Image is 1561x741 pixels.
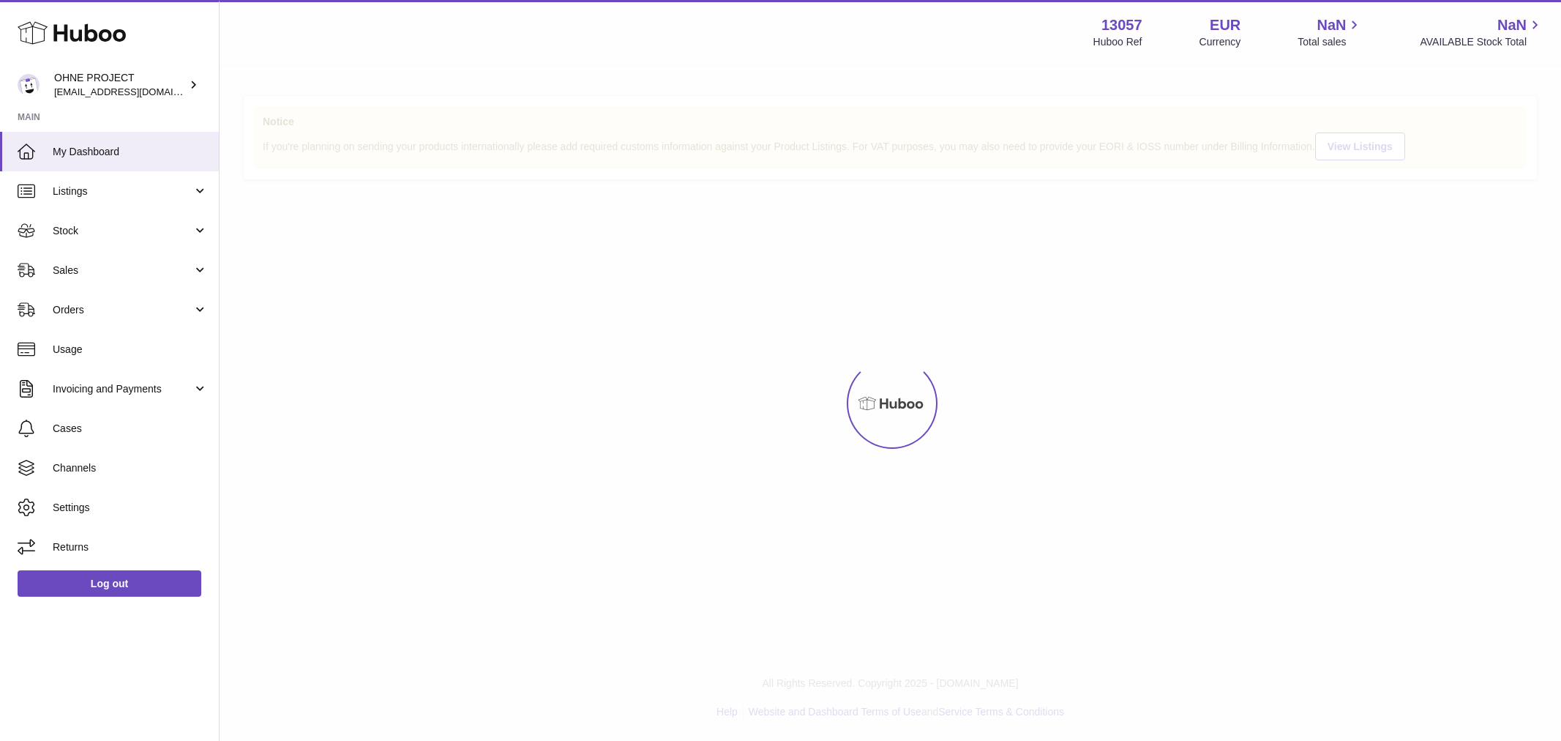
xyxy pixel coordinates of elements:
a: Log out [18,570,201,597]
span: Orders [53,303,192,317]
span: Cases [53,422,208,436]
span: Usage [53,343,208,357]
span: NaN [1317,15,1346,35]
span: Invoicing and Payments [53,382,192,396]
span: NaN [1497,15,1527,35]
div: Currency [1199,35,1241,49]
a: NaN AVAILABLE Stock Total [1420,15,1543,49]
span: Stock [53,224,192,238]
span: Returns [53,540,208,554]
span: Settings [53,501,208,515]
a: NaN Total sales [1298,15,1363,49]
span: My Dashboard [53,145,208,159]
span: Total sales [1298,35,1363,49]
img: internalAdmin-13057@internal.huboo.com [18,74,40,96]
span: AVAILABLE Stock Total [1420,35,1543,49]
div: Huboo Ref [1093,35,1142,49]
span: Channels [53,461,208,475]
span: Sales [53,264,192,278]
span: [EMAIL_ADDRESS][DOMAIN_NAME] [54,86,215,97]
strong: 13057 [1101,15,1142,35]
strong: EUR [1210,15,1240,35]
span: Listings [53,185,192,198]
div: OHNE PROJECT [54,71,186,99]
